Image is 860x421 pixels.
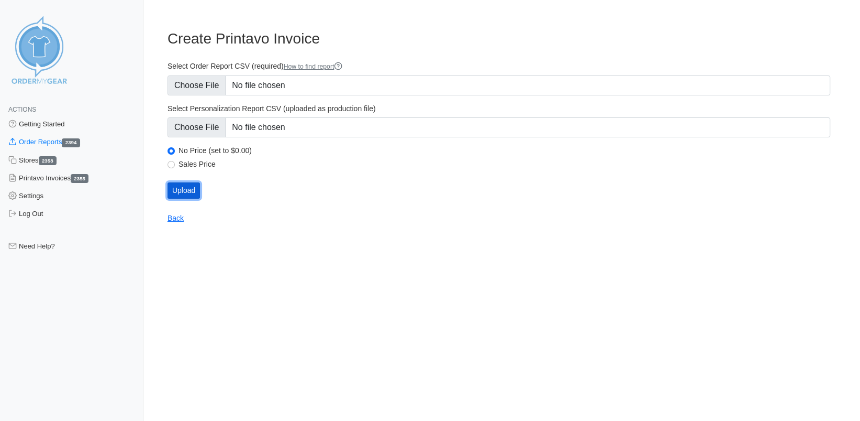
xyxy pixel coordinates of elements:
[167,214,184,222] a: Back
[167,182,200,199] input: Upload
[167,61,830,71] label: Select Order Report CSV (required)
[178,159,830,169] label: Sales Price
[178,146,830,155] label: No Price (set to $0.00)
[71,174,88,183] span: 2355
[284,63,343,70] a: How to find report
[8,106,36,113] span: Actions
[167,30,830,48] h3: Create Printavo Invoice
[62,138,80,147] span: 2394
[39,156,57,165] span: 2358
[167,104,830,113] label: Select Personalization Report CSV (uploaded as production file)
